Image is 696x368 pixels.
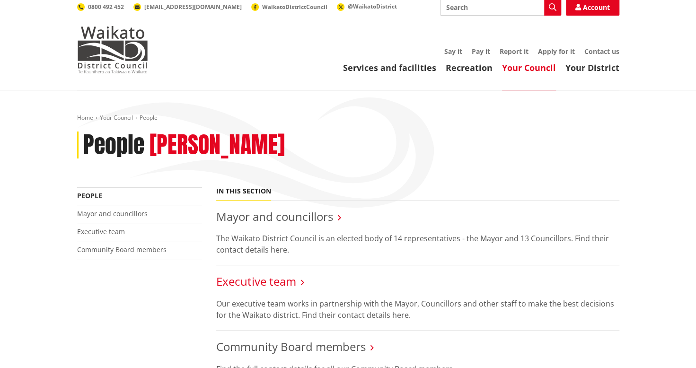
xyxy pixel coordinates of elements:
a: People [77,191,102,200]
a: Apply for it [538,47,575,56]
a: Your District [565,62,619,73]
p: Our executive team works in partnership with the Mayor, Councillors and other staff to make the b... [216,298,619,321]
h1: People [83,131,144,159]
a: Services and facilities [343,62,436,73]
a: Your Council [502,62,556,73]
img: Waikato District Council - Te Kaunihera aa Takiwaa o Waikato [77,26,148,73]
iframe: Messenger Launcher [652,328,687,362]
p: The Waikato District Council is an elected body of 14 representatives - the Mayor and 13 Councill... [216,233,619,255]
a: Home [77,114,93,122]
a: WaikatoDistrictCouncil [251,3,327,11]
span: 0800 492 452 [88,3,124,11]
nav: breadcrumb [77,114,619,122]
span: People [140,114,158,122]
a: Report it [500,47,529,56]
a: Executive team [216,273,296,289]
span: [EMAIL_ADDRESS][DOMAIN_NAME] [144,3,242,11]
a: Pay it [472,47,490,56]
a: Mayor and councillors [77,209,148,218]
a: Say it [444,47,462,56]
a: Your Council [100,114,133,122]
span: @WaikatoDistrict [348,2,397,10]
a: Recreation [446,62,493,73]
a: 0800 492 452 [77,3,124,11]
span: WaikatoDistrictCouncil [262,3,327,11]
h2: [PERSON_NAME] [150,131,285,159]
a: Mayor and councillors [216,209,333,224]
a: [EMAIL_ADDRESS][DOMAIN_NAME] [133,3,242,11]
a: Executive team [77,227,125,236]
h5: In this section [216,187,271,195]
a: @WaikatoDistrict [337,2,397,10]
a: Community Board members [216,339,366,354]
a: Contact us [584,47,619,56]
a: Community Board members [77,245,167,254]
